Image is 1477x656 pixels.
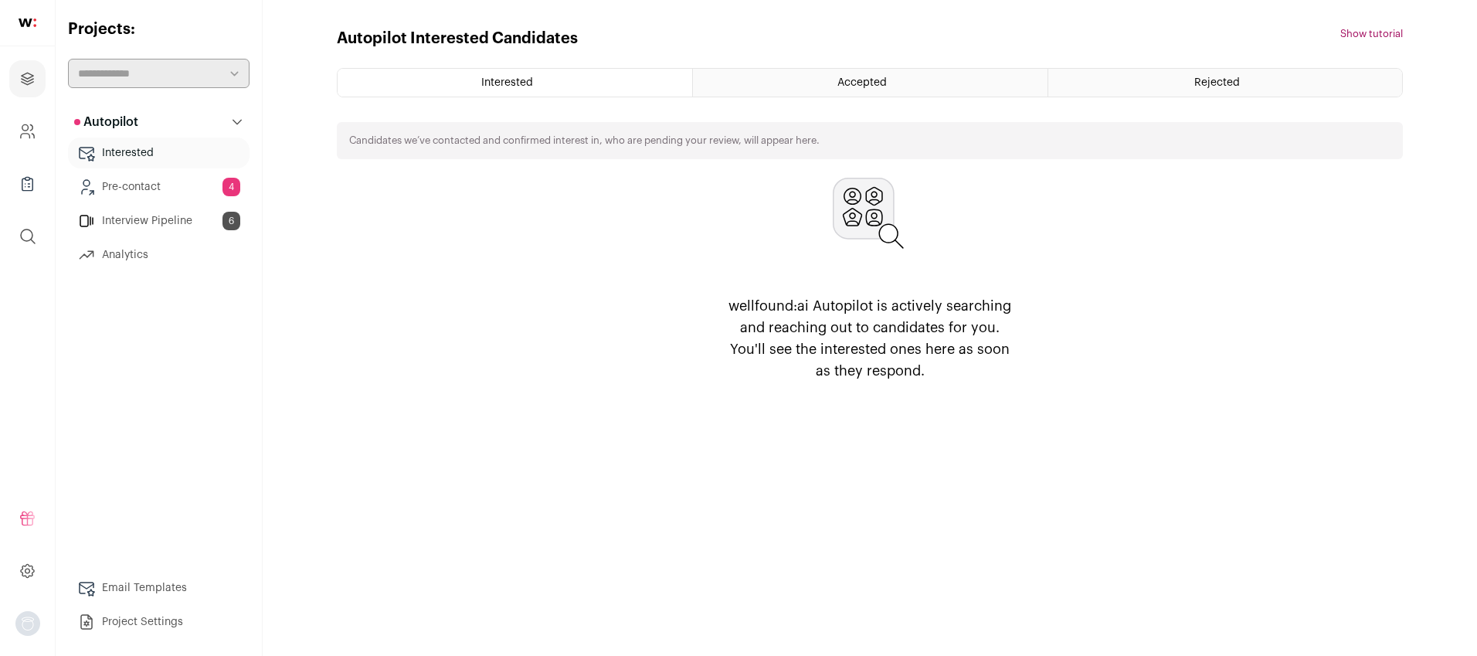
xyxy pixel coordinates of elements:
[722,295,1018,382] p: wellfound:ai Autopilot is actively searching and reaching out to candidates for you. You'll see t...
[68,107,250,138] button: Autopilot
[1340,28,1403,40] button: Show tutorial
[68,240,250,270] a: Analytics
[481,77,533,88] span: Interested
[222,178,240,196] span: 4
[68,172,250,202] a: Pre-contact4
[68,19,250,40] h2: Projects:
[68,206,250,236] a: Interview Pipeline6
[349,134,820,147] p: Candidates we’ve contacted and confirmed interest in, who are pending your review, will appear here.
[68,573,250,603] a: Email Templates
[837,77,887,88] span: Accepted
[74,113,138,131] p: Autopilot
[1048,69,1402,97] a: Rejected
[9,165,46,202] a: Company Lists
[9,113,46,150] a: Company and ATS Settings
[15,611,40,636] img: nopic.png
[9,60,46,97] a: Projects
[222,212,240,230] span: 6
[693,69,1047,97] a: Accepted
[1194,77,1240,88] span: Rejected
[68,607,250,637] a: Project Settings
[19,19,36,27] img: wellfound-shorthand-0d5821cbd27db2630d0214b213865d53afaa358527fdda9d0ea32b1df1b89c2c.svg
[68,138,250,168] a: Interested
[15,611,40,636] button: Open dropdown
[337,28,578,49] h1: Autopilot Interested Candidates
